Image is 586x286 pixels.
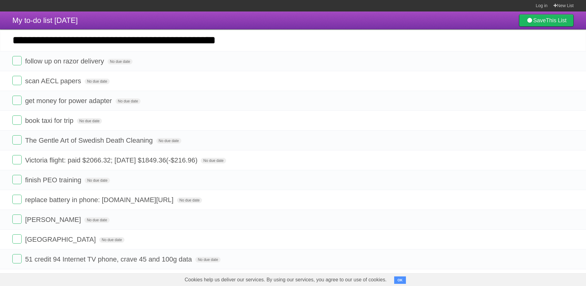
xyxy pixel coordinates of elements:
label: Done [12,214,22,224]
span: No due date [195,257,220,262]
label: Done [12,155,22,164]
label: Done [12,96,22,105]
span: No due date [201,158,226,163]
span: No due date [156,138,181,144]
span: follow up on razor delivery [25,57,106,65]
span: get money for power adapter [25,97,113,105]
label: Done [12,234,22,244]
label: Done [12,195,22,204]
span: No due date [85,178,110,183]
span: No due date [84,217,109,223]
span: replace battery in phone: [DOMAIN_NAME][URL] [25,196,175,204]
b: This List [546,17,567,24]
span: No due date [116,98,141,104]
span: [PERSON_NAME] [25,216,82,223]
button: OK [394,276,406,284]
span: No due date [177,197,202,203]
a: SaveThis List [519,14,574,27]
span: My to-do list [DATE] [12,16,78,24]
span: The Gentle Art of Swedish Death Cleaning [25,136,154,144]
span: No due date [99,237,124,243]
span: No due date [85,79,110,84]
label: Done [12,254,22,263]
span: No due date [108,59,133,64]
label: Done [12,56,22,65]
span: 51 credit 94 Internet TV phone, crave 45 and 100g data [25,255,193,263]
label: Done [12,76,22,85]
label: Done [12,175,22,184]
span: Cookies help us deliver our services. By using our services, you agree to our use of cookies. [179,274,393,286]
span: book taxi for trip [25,117,75,124]
span: No due date [77,118,102,124]
span: [GEOGRAPHIC_DATA] [25,236,97,243]
label: Done [12,115,22,125]
label: Done [12,135,22,145]
span: scan AECL papers [25,77,82,85]
span: finish PEO training [25,176,83,184]
span: Victoria flight: paid $2066.32; [DATE] $1849.36(-$216.96) [25,156,199,164]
